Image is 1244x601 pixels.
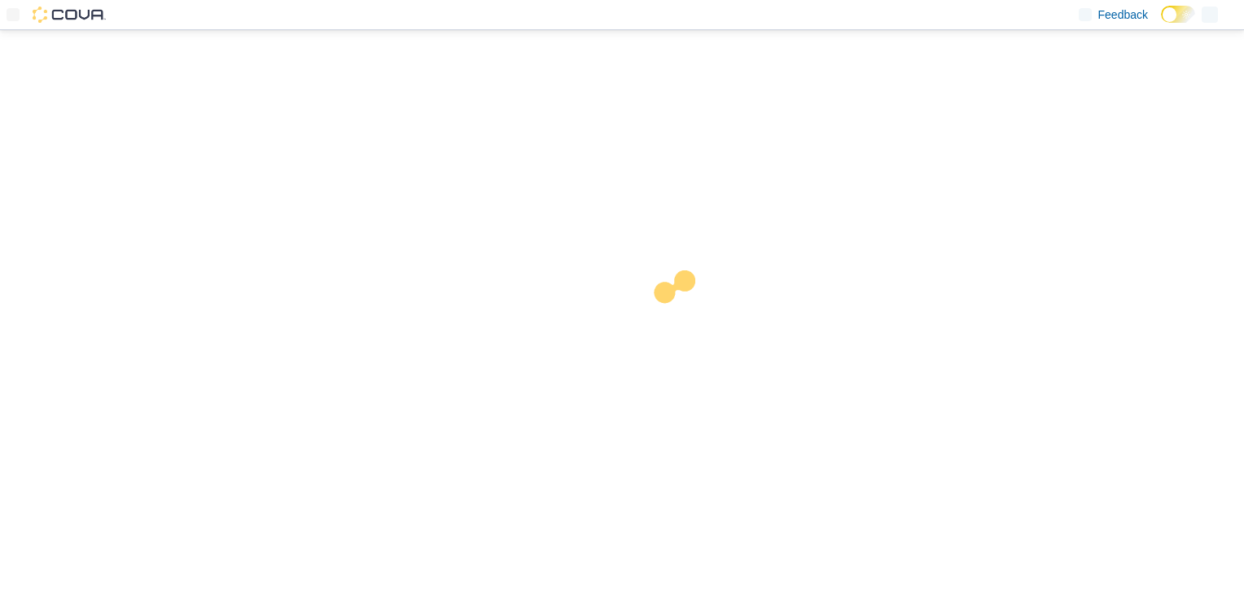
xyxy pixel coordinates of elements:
img: cova-loader [622,258,744,380]
span: Dark Mode [1161,23,1162,24]
input: Dark Mode [1161,6,1195,23]
img: Cova [33,7,106,23]
span: Feedback [1098,7,1148,23]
